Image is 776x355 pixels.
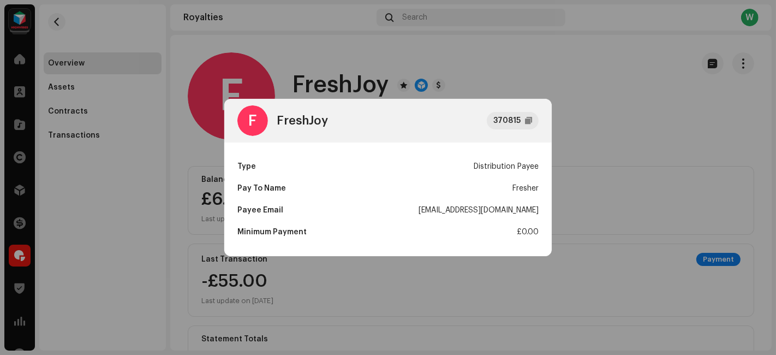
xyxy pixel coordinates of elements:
[237,105,268,136] div: F
[237,177,286,199] div: Pay To Name
[237,199,283,221] div: Payee Email
[277,114,328,127] div: FreshJoy
[474,156,539,177] div: Distribution Payee
[493,114,521,127] div: 370815
[237,221,307,243] div: Minimum Payment
[517,221,539,243] div: £0.00
[419,199,539,221] div: [EMAIL_ADDRESS][DOMAIN_NAME]
[512,177,539,199] div: Fresher
[237,156,256,177] div: Type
